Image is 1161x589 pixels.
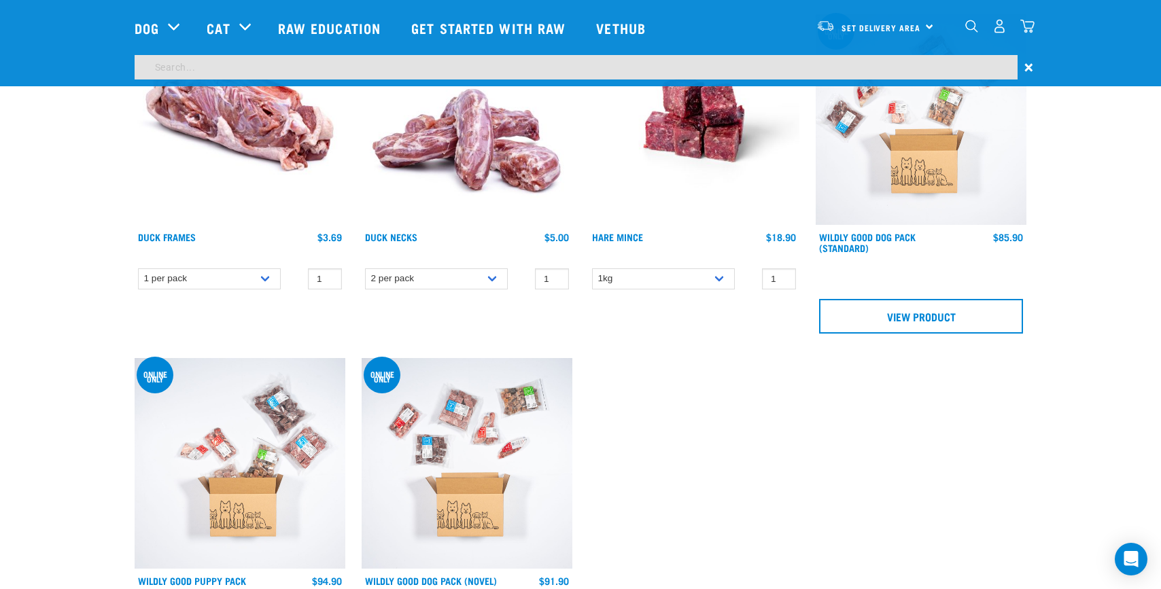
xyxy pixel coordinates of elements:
[1115,543,1147,575] div: Open Intercom Messenger
[364,372,400,381] div: Online Only
[993,232,1023,243] div: $85.90
[365,234,417,239] a: Duck Necks
[762,268,796,289] input: 1
[135,18,159,38] a: Dog
[766,232,796,243] div: $18.90
[1024,55,1033,79] span: ×
[135,14,345,225] img: Whole Duck Frame
[312,575,342,586] div: $94.90
[138,578,246,583] a: Wildly Good Puppy Pack
[308,268,342,289] input: 1
[1020,19,1035,33] img: home-icon@2x.png
[592,234,643,239] a: Hare Mince
[137,372,173,381] div: Online Only
[362,358,572,569] img: Dog Novel 0 2sec
[135,55,1018,79] input: Search...
[138,234,196,239] a: Duck Frames
[816,20,835,32] img: van-moving.png
[965,20,978,33] img: home-icon-1@2x.png
[365,578,497,583] a: Wildly Good Dog Pack (Novel)
[816,14,1026,225] img: Dog 0 2sec
[544,232,569,243] div: $5.00
[362,14,572,225] img: Pile Of Duck Necks For Pets
[992,19,1007,33] img: user.png
[535,268,569,289] input: 1
[583,1,663,55] a: Vethub
[135,358,345,569] img: Puppy 0 2sec
[819,234,916,250] a: Wildly Good Dog Pack (Standard)
[317,232,342,243] div: $3.69
[589,14,799,225] img: Raw Essentials Hare Mince Raw Bites For Cats & Dogs
[207,18,230,38] a: Cat
[539,575,569,586] div: $91.90
[264,1,398,55] a: Raw Education
[819,299,1023,333] a: View Product
[398,1,583,55] a: Get started with Raw
[842,25,920,30] span: Set Delivery Area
